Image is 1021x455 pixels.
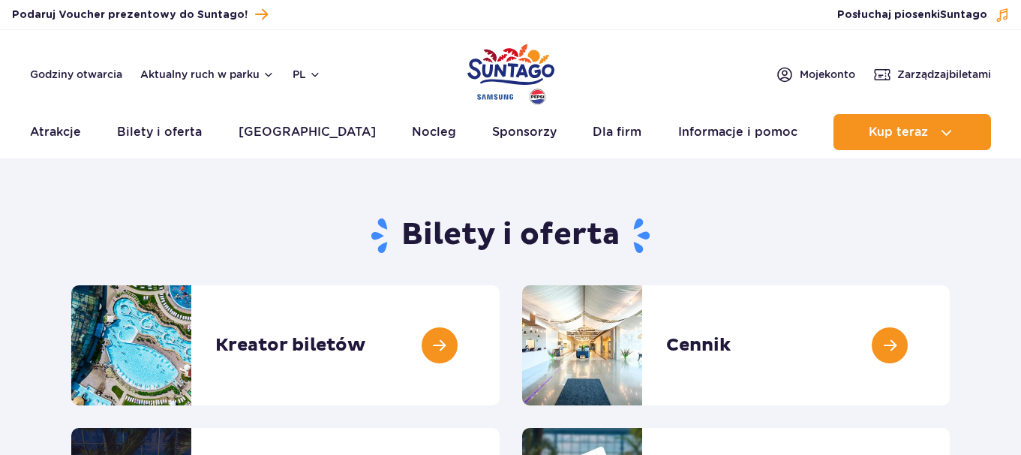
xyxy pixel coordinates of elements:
[940,10,987,20] span: Suntago
[30,67,122,82] a: Godziny otwarcia
[837,8,1010,23] button: Posłuchaj piosenkiSuntago
[412,114,456,150] a: Nocleg
[593,114,641,150] a: Dla firm
[293,67,321,82] button: pl
[833,114,991,150] button: Kup teraz
[467,38,554,107] a: Park of Poland
[71,216,950,255] h1: Bilety i oferta
[492,114,557,150] a: Sponsorzy
[12,5,268,25] a: Podaruj Voucher prezentowy do Suntago!
[776,65,855,83] a: Mojekonto
[897,67,991,82] span: Zarządzaj biletami
[239,114,376,150] a: [GEOGRAPHIC_DATA]
[117,114,202,150] a: Bilety i oferta
[873,65,991,83] a: Zarządzajbiletami
[800,67,855,82] span: Moje konto
[678,114,797,150] a: Informacje i pomoc
[869,125,928,139] span: Kup teraz
[837,8,987,23] span: Posłuchaj piosenki
[30,114,81,150] a: Atrakcje
[12,8,248,23] span: Podaruj Voucher prezentowy do Suntago!
[140,68,275,80] button: Aktualny ruch w parku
